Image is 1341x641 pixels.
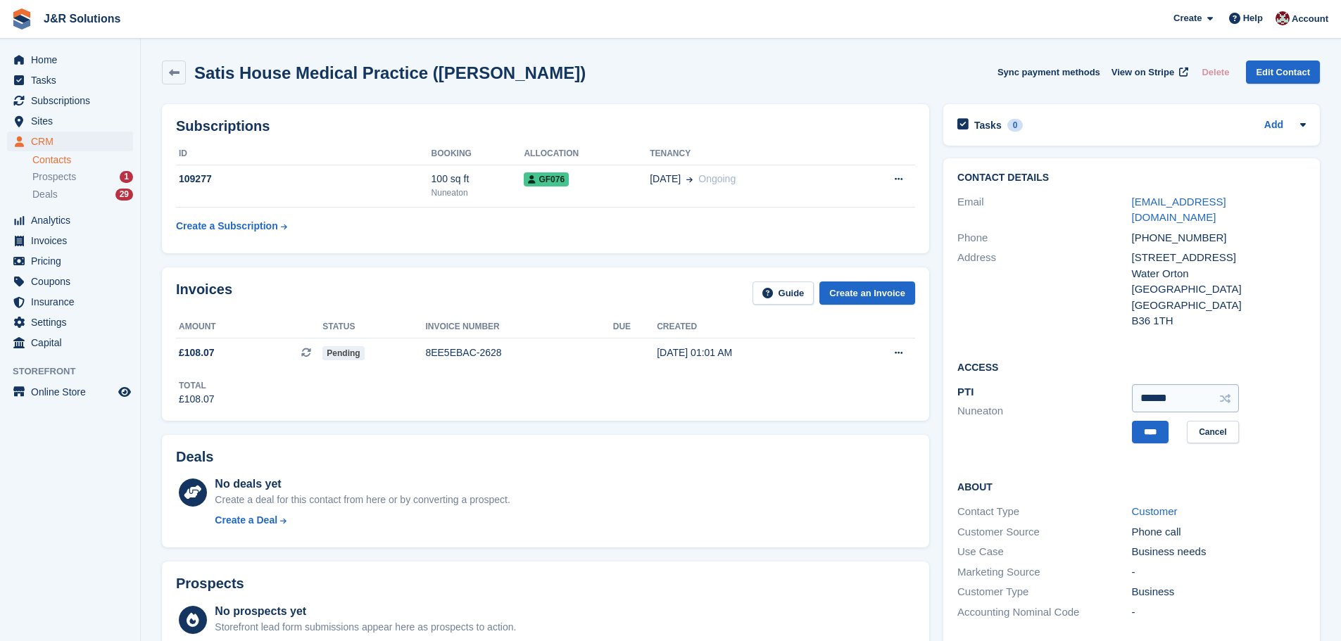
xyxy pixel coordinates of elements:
[1132,196,1226,224] a: [EMAIL_ADDRESS][DOMAIN_NAME]
[957,403,1131,419] li: Nuneaton
[31,312,115,332] span: Settings
[32,170,76,184] span: Prospects
[11,8,32,30] img: stora-icon-8386f47178a22dfd0bd8f6a31ec36ba5ce8667c1dd55bd0f319d3a0aa187defe.svg
[31,91,115,110] span: Subscriptions
[957,230,1131,246] div: Phone
[613,316,657,338] th: Due
[120,171,133,183] div: 1
[957,360,1306,374] h2: Access
[7,210,133,230] a: menu
[31,382,115,402] span: Online Store
[31,231,115,250] span: Invoices
[524,143,650,165] th: Allocation
[1132,544,1306,560] div: Business needs
[1132,230,1306,246] div: [PHONE_NUMBER]
[1132,564,1306,580] div: -
[432,143,524,165] th: Booking
[425,345,612,360] div: 8EE5EBAC-2628
[215,513,510,528] a: Create a Deal
[176,316,322,338] th: Amount
[957,524,1131,540] div: Customer Source
[650,143,848,165] th: Tenancy
[179,345,215,360] span: £108.07
[957,194,1131,226] div: Email
[7,292,133,312] a: menu
[31,111,115,131] span: Sites
[432,172,524,186] div: 100 sq ft
[1132,524,1306,540] div: Phone call
[7,50,133,70] a: menu
[1132,505,1178,517] a: Customer
[1132,604,1306,621] div: -
[1187,421,1238,444] a: Cancel
[176,576,244,592] h2: Prospects
[974,119,1002,132] h2: Tasks
[1132,281,1306,298] div: [GEOGRAPHIC_DATA]
[7,132,133,151] a: menu
[7,70,133,90] a: menu
[1243,11,1263,25] span: Help
[657,316,843,338] th: Created
[194,63,586,82] h2: Satis House Medical Practice ([PERSON_NAME])
[1106,61,1191,84] a: View on Stripe
[425,316,612,338] th: Invoice number
[1196,61,1235,84] button: Delete
[1007,119,1024,132] div: 0
[819,281,915,305] a: Create an Invoice
[7,312,133,332] a: menu
[31,210,115,230] span: Analytics
[176,143,432,165] th: ID
[432,186,524,199] div: Nuneaton
[31,50,115,70] span: Home
[31,132,115,151] span: CRM
[1276,11,1290,25] img: Julie Morgan
[957,172,1306,184] h2: Contact Details
[176,118,915,134] h2: Subscriptions
[322,346,364,360] span: Pending
[7,333,133,353] a: menu
[957,584,1131,600] div: Customer Type
[38,7,126,30] a: J&R Solutions
[31,70,115,90] span: Tasks
[215,513,277,528] div: Create a Deal
[524,172,569,186] span: GF076
[1112,65,1174,80] span: View on Stripe
[176,213,287,239] a: Create a Subscription
[650,172,681,186] span: [DATE]
[957,564,1131,580] div: Marketing Source
[1264,118,1283,134] a: Add
[1132,298,1306,314] div: [GEOGRAPHIC_DATA]
[1132,266,1306,282] div: Water Orton
[176,219,278,234] div: Create a Subscription
[7,382,133,402] a: menu
[1132,250,1306,266] div: [STREET_ADDRESS]
[7,111,133,131] a: menu
[7,272,133,291] a: menu
[31,333,115,353] span: Capital
[698,173,736,184] span: Ongoing
[7,251,133,271] a: menu
[1246,61,1320,84] a: Edit Contact
[1173,11,1202,25] span: Create
[957,250,1131,329] div: Address
[215,603,516,620] div: No prospects yet
[31,292,115,312] span: Insurance
[116,383,133,400] a: Preview store
[13,364,140,379] span: Storefront
[176,172,432,186] div: 109277
[115,189,133,201] div: 29
[215,493,510,507] div: Create a deal for this contact from here or by converting a prospect.
[179,379,215,392] div: Total
[957,479,1306,493] h2: About
[997,61,1100,84] button: Sync payment methods
[322,316,425,338] th: Status
[32,187,133,202] a: Deals 29
[31,272,115,291] span: Coupons
[31,251,115,271] span: Pricing
[957,604,1131,621] div: Accounting Nominal Code
[957,544,1131,560] div: Use Case
[1132,584,1306,600] div: Business
[215,620,516,635] div: Storefront lead form submissions appear here as prospects to action.
[1132,313,1306,329] div: B36 1TH
[657,345,843,360] div: [DATE] 01:01 AM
